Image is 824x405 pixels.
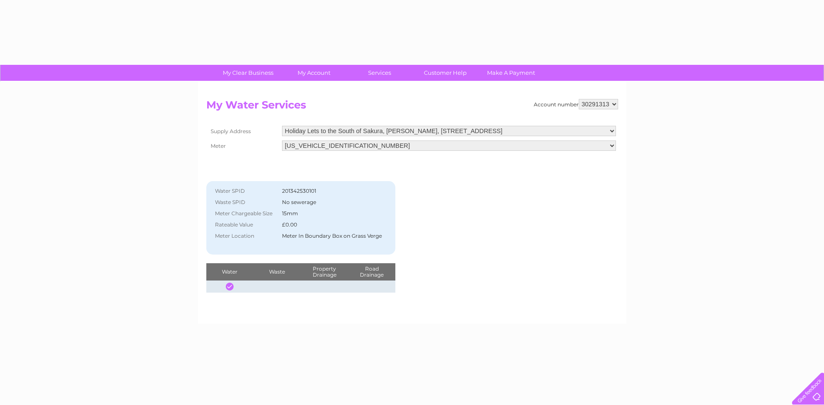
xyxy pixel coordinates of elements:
[206,124,280,138] th: Supply Address
[211,208,280,219] th: Meter Chargeable Size
[280,208,384,219] td: 15mm
[278,65,349,81] a: My Account
[475,65,547,81] a: Make A Payment
[206,99,618,115] h2: My Water Services
[344,65,415,81] a: Services
[211,197,280,208] th: Waste SPID
[211,230,280,242] th: Meter Location
[206,263,253,281] th: Water
[206,138,280,153] th: Meter
[280,230,384,242] td: Meter In Boundary Box on Grass Verge
[212,65,284,81] a: My Clear Business
[211,219,280,230] th: Rateable Value
[348,263,396,281] th: Road Drainage
[280,185,384,197] td: 201342530101
[534,99,618,109] div: Account number
[211,185,280,197] th: Water SPID
[410,65,481,81] a: Customer Help
[301,263,348,281] th: Property Drainage
[280,197,384,208] td: No sewerage
[253,263,301,281] th: Waste
[280,219,384,230] td: £0.00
